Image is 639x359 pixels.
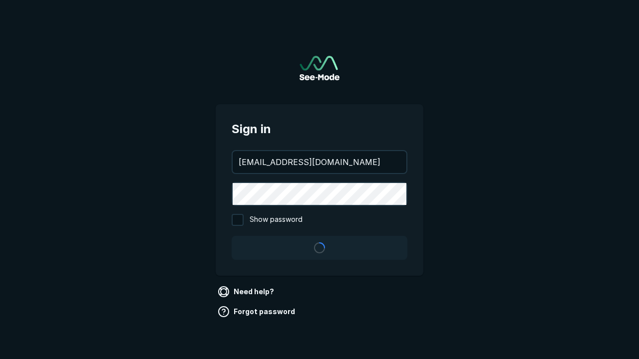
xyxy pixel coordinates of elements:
input: your@email.com [233,151,406,173]
span: Show password [250,214,303,226]
a: Go to sign in [300,56,339,80]
span: Sign in [232,120,407,138]
a: Forgot password [216,304,299,320]
a: Need help? [216,284,278,300]
img: See-Mode Logo [300,56,339,80]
